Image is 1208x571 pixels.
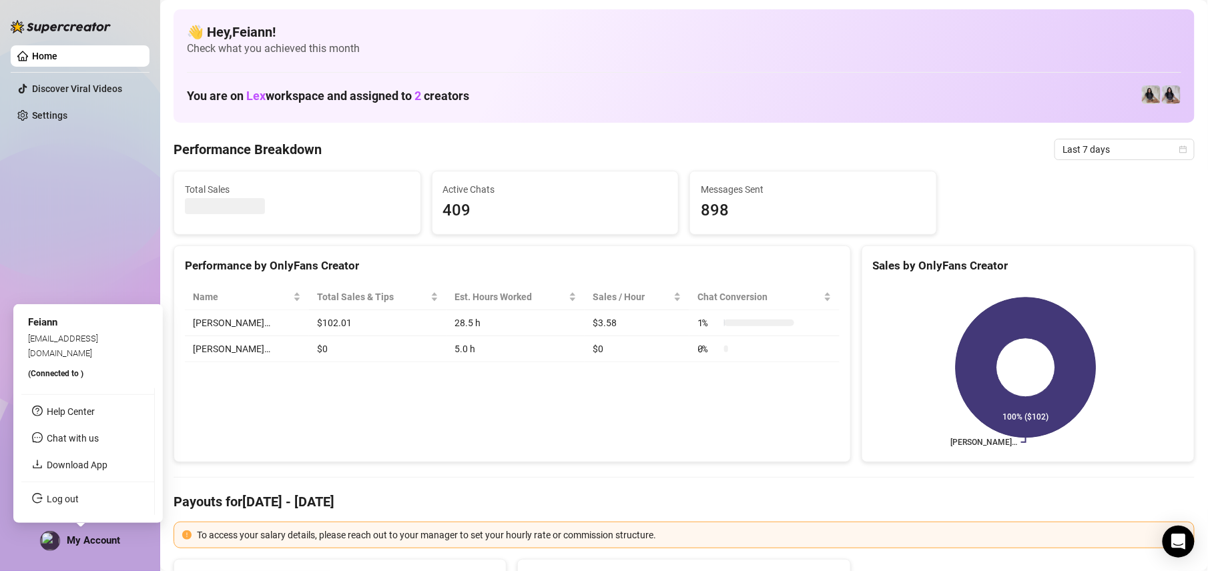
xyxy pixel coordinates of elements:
[414,89,421,103] span: 2
[585,336,689,362] td: $0
[317,290,428,304] span: Total Sales & Tips
[28,369,83,378] span: (Connected to )
[309,336,446,362] td: $0
[187,23,1181,41] h4: 👋 Hey, Feiann !
[185,182,410,197] span: Total Sales
[873,257,1183,275] div: Sales by OnlyFans Creator
[585,310,689,336] td: $3.58
[182,530,192,540] span: exclamation-circle
[697,290,821,304] span: Chat Conversion
[185,284,309,310] th: Name
[1142,85,1161,104] img: Francesca
[47,460,107,470] a: Download App
[21,488,154,510] li: Log out
[1179,145,1187,153] span: calendar
[11,20,111,33] img: logo-BBDzfeDw.svg
[593,290,671,304] span: Sales / Hour
[443,182,668,197] span: Active Chats
[28,316,57,328] span: Feiann
[47,406,95,417] a: Help Center
[585,284,689,310] th: Sales / Hour
[174,492,1195,511] h4: Payouts for [DATE] - [DATE]
[28,333,98,358] span: [EMAIL_ADDRESS][DOMAIN_NAME]
[187,41,1181,56] span: Check what you achieved this month
[187,89,469,103] h1: You are on workspace and assigned to creators
[309,310,446,336] td: $102.01
[32,51,57,61] a: Home
[1162,85,1181,104] img: Francesca
[47,433,99,444] span: Chat with us
[185,310,309,336] td: [PERSON_NAME]…
[47,494,79,504] a: Log out
[174,140,322,159] h4: Performance Breakdown
[701,198,926,223] span: 898
[197,528,1186,542] div: To access your salary details, please reach out to your manager to set your hourly rate or commis...
[193,290,290,304] span: Name
[697,316,719,330] span: 1 %
[32,432,43,443] span: message
[697,342,719,356] span: 0 %
[701,182,926,197] span: Messages Sent
[185,336,309,362] td: [PERSON_NAME]…
[443,198,668,223] span: 409
[446,310,585,336] td: 28.5 h
[67,534,120,546] span: My Account
[246,89,266,103] span: Lex
[455,290,566,304] div: Est. Hours Worked
[32,83,122,94] a: Discover Viral Videos
[1063,139,1187,159] span: Last 7 days
[41,532,59,550] img: profilePics%2FMOLWZQSXvfM60zO7sy7eR3cMqNk1.jpeg
[689,284,840,310] th: Chat Conversion
[309,284,446,310] th: Total Sales & Tips
[185,257,840,275] div: Performance by OnlyFans Creator
[32,110,67,121] a: Settings
[446,336,585,362] td: 5.0 h
[1163,526,1195,558] div: Open Intercom Messenger
[950,438,1017,447] text: [PERSON_NAME]…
